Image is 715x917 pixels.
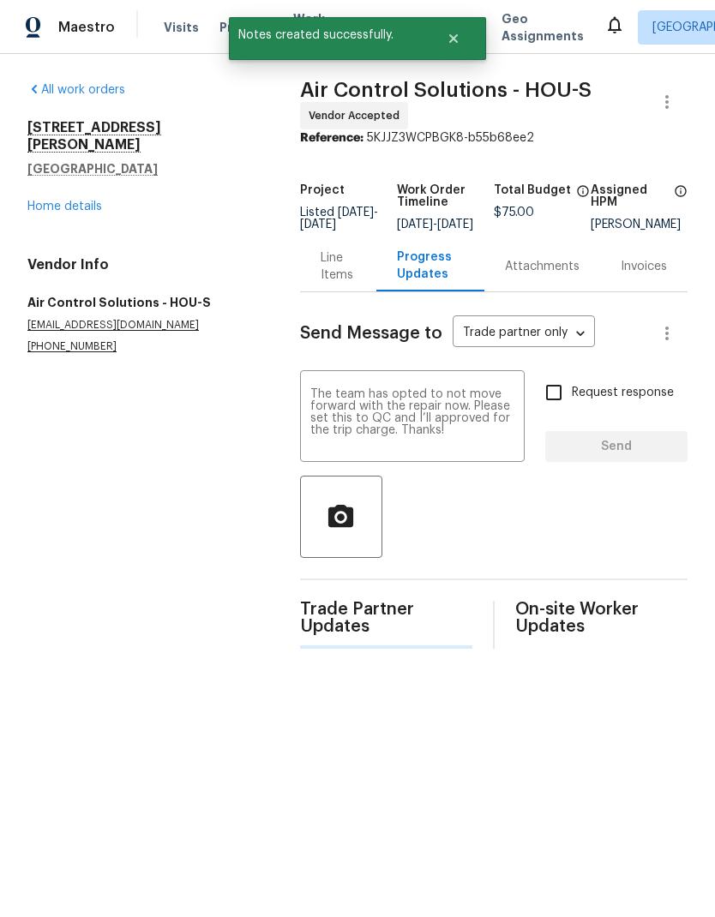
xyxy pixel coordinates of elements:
[300,132,364,144] b: Reference:
[621,258,667,275] div: Invoices
[515,601,688,635] span: On-site Worker Updates
[300,219,336,231] span: [DATE]
[164,19,199,36] span: Visits
[293,10,337,45] span: Work Orders
[27,294,259,311] h5: Air Control Solutions - HOU-S
[502,10,584,45] span: Geo Assignments
[397,219,433,231] span: [DATE]
[300,207,378,231] span: Listed
[219,19,273,36] span: Projects
[300,80,592,100] span: Air Control Solutions - HOU-S
[453,320,595,348] div: Trade partner only
[674,184,688,219] span: The hpm assigned to this work order.
[397,249,464,283] div: Progress Updates
[505,258,580,275] div: Attachments
[425,21,482,56] button: Close
[27,256,259,273] h4: Vendor Info
[338,207,374,219] span: [DATE]
[576,184,590,207] span: The total cost of line items that have been proposed by Opendoor. This sum includes line items th...
[437,219,473,231] span: [DATE]
[494,207,534,219] span: $75.00
[27,84,125,96] a: All work orders
[300,325,442,342] span: Send Message to
[27,201,102,213] a: Home details
[397,219,473,231] span: -
[321,249,357,284] div: Line Items
[300,129,688,147] div: 5KJJZ3WCPBGK8-b55b68ee2
[591,219,688,231] div: [PERSON_NAME]
[397,184,494,208] h5: Work Order Timeline
[300,184,345,196] h5: Project
[572,384,674,402] span: Request response
[494,184,571,196] h5: Total Budget
[300,601,472,635] span: Trade Partner Updates
[309,107,406,124] span: Vendor Accepted
[229,17,425,53] span: Notes created successfully.
[591,184,669,208] h5: Assigned HPM
[300,207,378,231] span: -
[58,19,115,36] span: Maestro
[310,388,514,448] textarea: The team has opted to not move forward with the repair now. Please set this to QC and I’ll approv...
